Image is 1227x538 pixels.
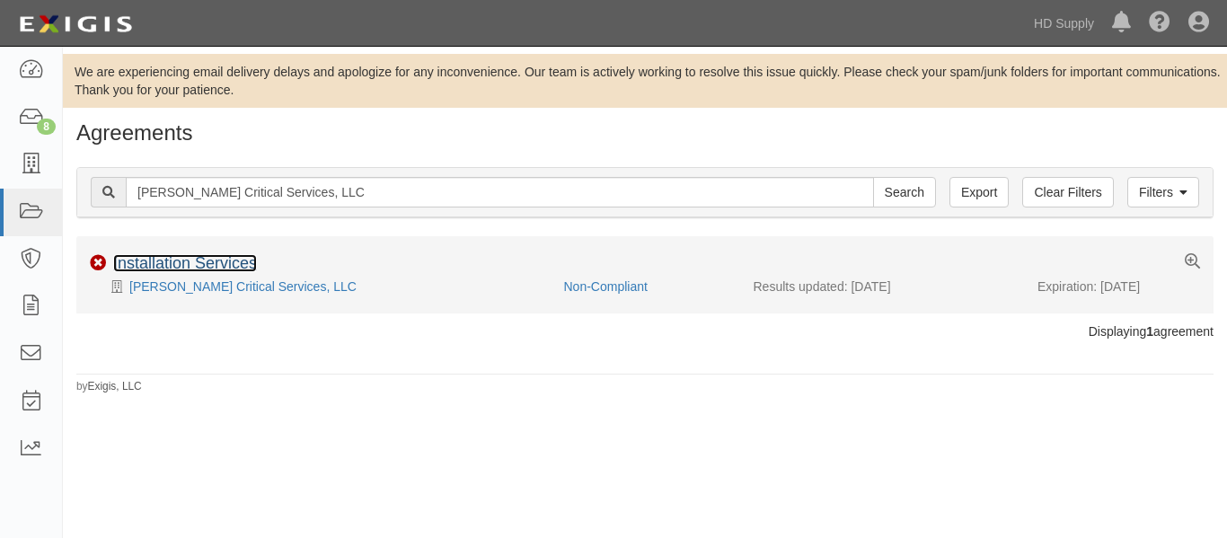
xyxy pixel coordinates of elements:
input: Search [126,177,874,207]
a: Installation Services [113,254,257,272]
a: Clear Filters [1022,177,1113,207]
a: Filters [1127,177,1199,207]
div: We are experiencing email delivery delays and apologize for any inconvenience. Our team is active... [63,63,1227,99]
img: logo-5460c22ac91f19d4615b14bd174203de0afe785f0fc80cf4dbbc73dc1793850b.png [13,8,137,40]
div: Expiration: [DATE] [1037,278,1200,295]
div: Displaying agreement [63,322,1227,340]
a: [PERSON_NAME] Critical Services, LLC [129,279,357,294]
a: Exigis, LLC [88,380,142,392]
i: Non-Compliant [90,255,106,271]
a: Non-Compliant [564,279,648,294]
div: Fisher Critical Services, LLC [90,278,551,295]
a: View results summary [1185,254,1200,270]
small: by [76,379,142,394]
div: Installation Services [113,254,257,274]
div: Results updated: [DATE] [754,278,1011,295]
a: HD Supply [1025,5,1103,41]
b: 1 [1146,324,1153,339]
i: Help Center - Complianz [1149,13,1170,34]
input: Search [873,177,936,207]
a: Export [949,177,1009,207]
h1: Agreements [76,121,1214,145]
div: 8 [37,119,56,135]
